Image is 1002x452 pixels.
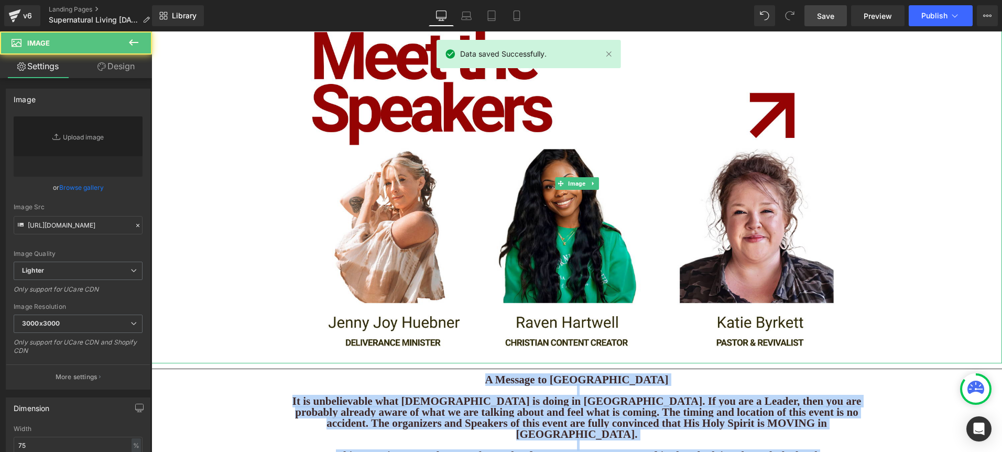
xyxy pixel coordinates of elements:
[21,9,34,23] div: v6
[14,285,143,300] div: Only support for UCare CDN
[56,372,97,382] p: More settings
[14,250,143,257] div: Image Quality
[14,425,143,433] div: Width
[851,5,905,26] a: Preview
[22,319,60,327] b: 3000x3000
[49,16,138,24] span: Supernatural Living [DATE]
[779,5,800,26] button: Redo
[4,5,40,26] a: v6
[141,363,710,408] b: It is unbelievable what [DEMOGRAPHIC_DATA] is doing in [GEOGRAPHIC_DATA]. If you are a Leader, th...
[909,5,973,26] button: Publish
[14,89,36,104] div: Image
[59,178,104,197] a: Browse gallery
[754,5,775,26] button: Undo
[152,5,204,26] a: New Library
[436,146,447,158] a: Expand / Collapse
[78,55,154,78] a: Design
[864,10,892,21] span: Preview
[172,11,197,20] span: Library
[479,5,504,26] a: Tablet
[14,182,143,193] div: or
[817,10,834,21] span: Save
[22,266,44,274] b: Lighter
[14,338,143,362] div: Only support for UCare CDN and Shopify CDN
[429,5,454,26] a: Desktop
[921,12,947,20] span: Publish
[504,5,529,26] a: Mobile
[49,5,158,14] a: Landing Pages
[6,364,150,389] button: More settings
[27,39,50,47] span: Image
[415,146,436,158] span: Image
[977,5,998,26] button: More
[14,203,143,211] div: Image Src
[14,216,143,234] input: Link
[14,303,143,310] div: Image Resolution
[334,342,517,354] b: A Message to [GEOGRAPHIC_DATA]
[14,398,50,413] div: Dimension
[966,416,992,442] div: Open Intercom Messenger
[460,48,547,60] span: Data saved Successfully.
[454,5,479,26] a: Laptop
